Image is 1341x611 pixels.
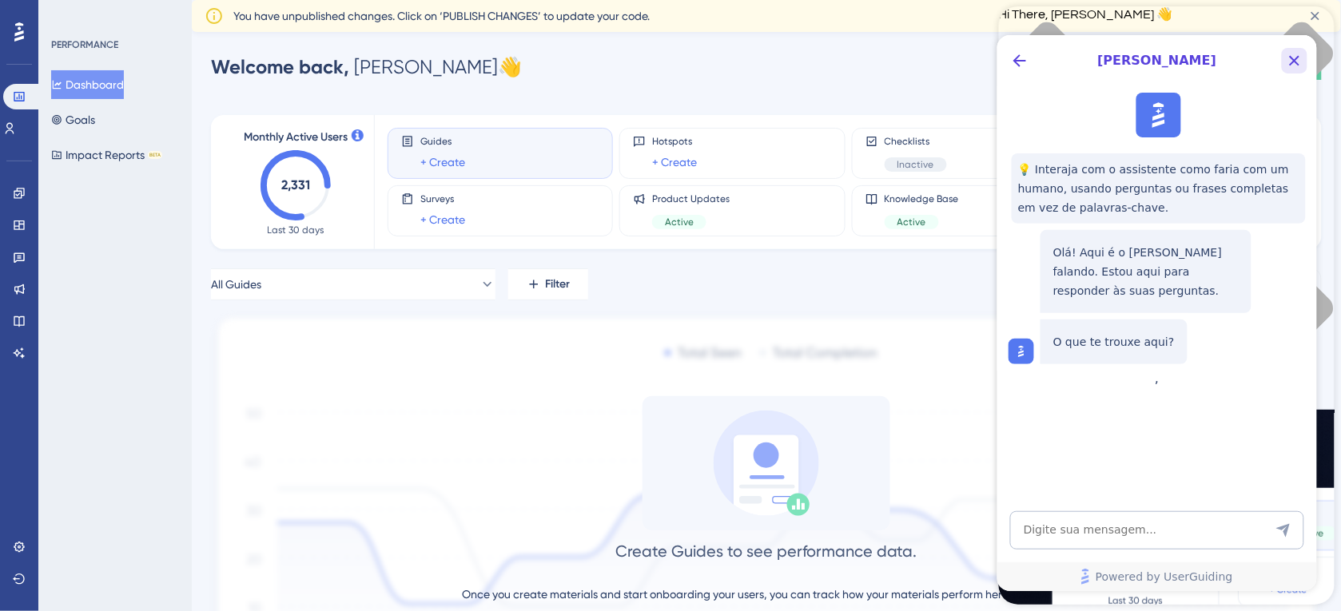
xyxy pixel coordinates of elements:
div: Once you create materials and start onboarding your users, you can track how your materials perfo... [463,585,1071,604]
span: Knowledge Base [885,192,959,205]
span: You have unpublished changes. Click on ‘PUBLISH CHANGES’ to update your code. [233,6,650,26]
span: Need Help? [38,4,100,23]
span: Active [665,216,694,228]
a: + Create [420,153,465,172]
span: Welcome back, [211,55,349,78]
span: Guides [420,135,465,148]
div: [PERSON_NAME] 👋 [211,54,522,80]
span: Active [897,216,926,228]
span: Inactive [897,158,934,171]
iframe: UserGuiding AI Assistant [997,35,1317,591]
span: Product Updates [652,192,730,205]
a: + Create [652,153,697,172]
span: Surveys [420,192,465,205]
button: Filter [508,268,588,300]
span: Hotspots [652,135,697,148]
span: Filter [546,275,571,294]
text: 2,331 [281,177,310,192]
button: All Guides [211,268,495,300]
span: All Guides [211,275,261,294]
span: Monthly Active Users [244,128,348,147]
div: Create Guides to see performance data. [615,540,917,562]
a: + Create [420,210,465,229]
span: Last 30 days [268,224,324,236]
span: Checklists [885,135,947,148]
